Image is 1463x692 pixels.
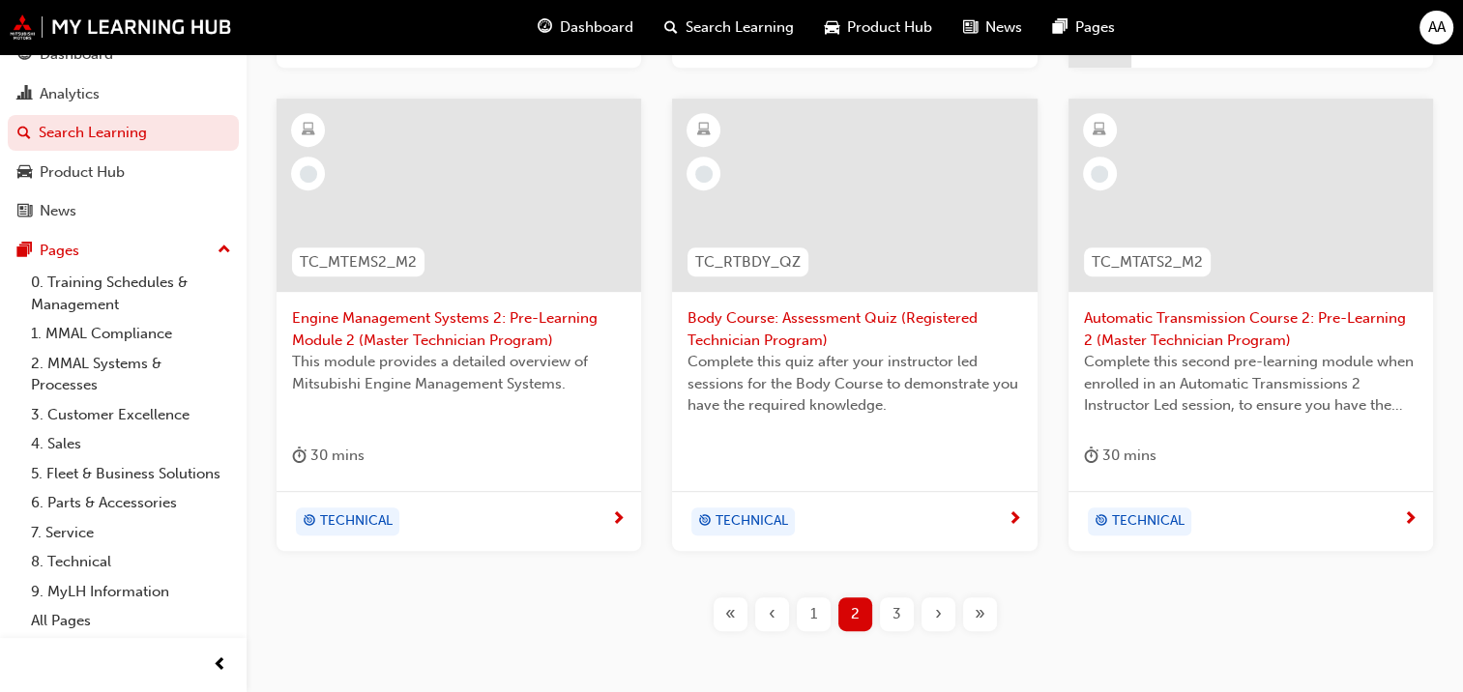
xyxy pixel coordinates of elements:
span: Complete this quiz after your instructor led sessions for the Body Course to demonstrate you have... [688,351,1021,417]
span: duration-icon [1084,444,1098,468]
span: learningRecordVerb_NONE-icon [1091,165,1108,183]
a: 8. Technical [23,547,239,577]
span: pages-icon [1053,15,1068,40]
span: Search Learning [686,16,794,39]
span: « [725,603,736,625]
span: 3 [892,603,901,625]
span: prev-icon [213,653,227,678]
button: Next page [918,597,959,631]
a: 5. Fleet & Business Solutions [23,459,239,489]
span: 2 [851,603,860,625]
a: Search Learning [8,115,239,151]
a: 7. Service [23,518,239,548]
button: Pages [8,233,239,269]
span: learningRecordVerb_NONE-icon [695,165,713,183]
span: TECHNICAL [1112,510,1185,533]
a: TC_RTBDY_QZBody Course: Assessment Quiz (Registered Technician Program)Complete this quiz after y... [672,99,1037,551]
div: Pages [40,240,79,262]
span: search-icon [17,125,31,142]
a: pages-iconPages [1038,8,1130,47]
button: AA [1419,11,1453,44]
a: car-iconProduct Hub [809,8,948,47]
span: guage-icon [538,15,552,40]
span: chart-icon [17,86,32,103]
a: TC_MTATS2_M2Automatic Transmission Course 2: Pre-Learning 2 (Master Technician Program)Complete t... [1068,99,1433,551]
span: guage-icon [17,46,32,64]
a: 6. Parts & Accessories [23,488,239,518]
a: 0. Training Schedules & Management [23,268,239,319]
a: Analytics [8,76,239,112]
button: DashboardAnalyticsSearch LearningProduct HubNews [8,33,239,233]
span: Dashboard [560,16,633,39]
span: target-icon [303,509,316,534]
span: TC_RTBDY_QZ [695,251,801,274]
span: This module provides a detailed overview of Mitsubishi Engine Management Systems. [292,351,626,394]
div: News [40,200,76,222]
a: guage-iconDashboard [522,8,649,47]
span: news-icon [963,15,978,40]
a: TC_MTEMS2_M2Engine Management Systems 2: Pre-Learning Module 2 (Master Technician Program)This mo... [277,99,641,551]
span: Automatic Transmission Course 2: Pre-Learning 2 (Master Technician Program) [1084,307,1418,351]
a: news-iconNews [948,8,1038,47]
button: Page 2 [834,597,876,631]
span: duration-icon [292,444,307,468]
span: AA [1428,16,1446,39]
span: next-icon [1008,511,1022,529]
span: Engine Management Systems 2: Pre-Learning Module 2 (Master Technician Program) [292,307,626,351]
span: car-icon [17,164,32,182]
span: › [935,603,942,625]
a: 3. Customer Excellence [23,400,239,430]
a: search-iconSearch Learning [649,8,809,47]
span: ‹ [769,603,775,625]
button: Last page [959,597,1001,631]
span: News [985,16,1022,39]
span: TC_MTATS2_M2 [1092,251,1203,274]
span: up-icon [218,238,231,263]
button: Page 1 [793,597,834,631]
span: learningResourceType_ELEARNING-icon [302,118,315,143]
a: News [8,193,239,229]
span: Complete this second pre-learning module when enrolled in an Automatic Transmissions 2 Instructor... [1084,351,1418,417]
div: Product Hub [40,161,125,184]
div: 30 mins [1084,444,1156,468]
span: TECHNICAL [320,510,393,533]
span: Pages [1075,16,1115,39]
span: pages-icon [17,243,32,260]
button: Previous page [751,597,793,631]
a: 9. MyLH Information [23,577,239,607]
div: 30 mins [292,444,365,468]
a: 4. Sales [23,429,239,459]
button: First page [710,597,751,631]
span: target-icon [1095,509,1108,534]
a: 1. MMAL Compliance [23,319,239,349]
span: target-icon [698,509,712,534]
span: learningResourceType_ELEARNING-icon [1093,118,1106,143]
span: learningResourceType_ELEARNING-icon [697,118,711,143]
span: learningRecordVerb_NONE-icon [300,165,317,183]
span: search-icon [664,15,678,40]
a: All Pages [23,606,239,636]
span: TC_MTEMS2_M2 [300,251,417,274]
div: Analytics [40,83,100,105]
span: car-icon [825,15,839,40]
button: Page 3 [876,597,918,631]
span: TECHNICAL [716,510,788,533]
span: next-icon [611,511,626,529]
span: Product Hub [847,16,932,39]
span: Body Course: Assessment Quiz (Registered Technician Program) [688,307,1021,351]
span: news-icon [17,203,32,220]
a: Product Hub [8,155,239,190]
span: » [975,603,985,625]
img: mmal [10,14,232,40]
span: next-icon [1403,511,1418,529]
a: 2. MMAL Systems & Processes [23,349,239,400]
span: 1 [810,603,817,625]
